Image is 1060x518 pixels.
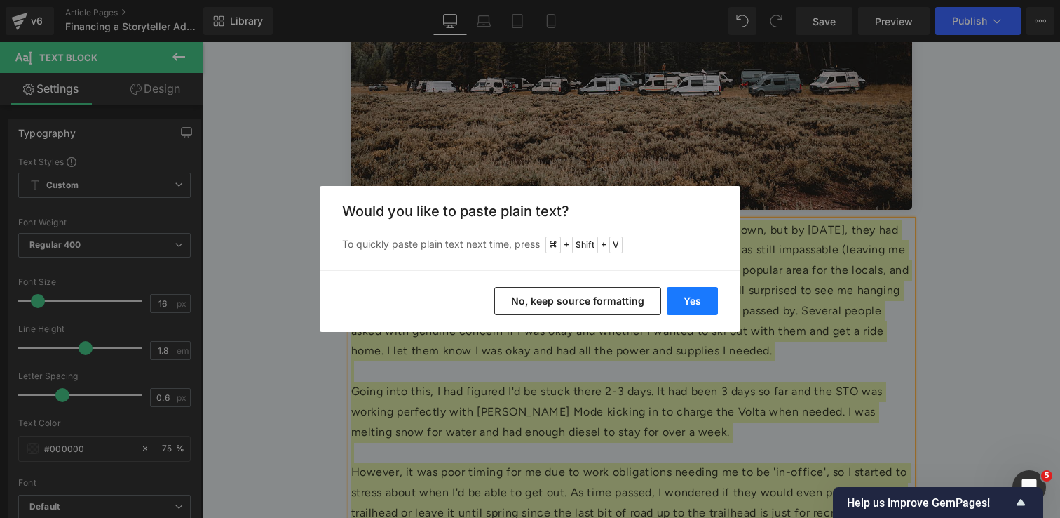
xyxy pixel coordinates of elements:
span: Shift [572,237,598,253]
p: Going into this, I had figured I'd be stuck there 2-3 days. It had been 3 days so far and the STO... [149,340,709,400]
span: + [564,238,569,252]
iframe: Intercom live chat [1012,470,1046,504]
h3: Would you like to paste plain text? [342,203,718,220]
span: + [601,238,606,252]
span: V [609,237,623,253]
button: No, keep source formatting [494,287,661,315]
p: Naturally, the snow plows were prioritizing the people in need down in town, but by [DATE], they ... [149,178,709,320]
p: To quickly paste plain text next time, press [342,237,718,253]
button: Yes [667,287,718,315]
span: 5 [1041,470,1052,482]
span: Help us improve GemPages! [847,496,1012,510]
button: Show survey - Help us improve GemPages! [847,494,1029,511]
